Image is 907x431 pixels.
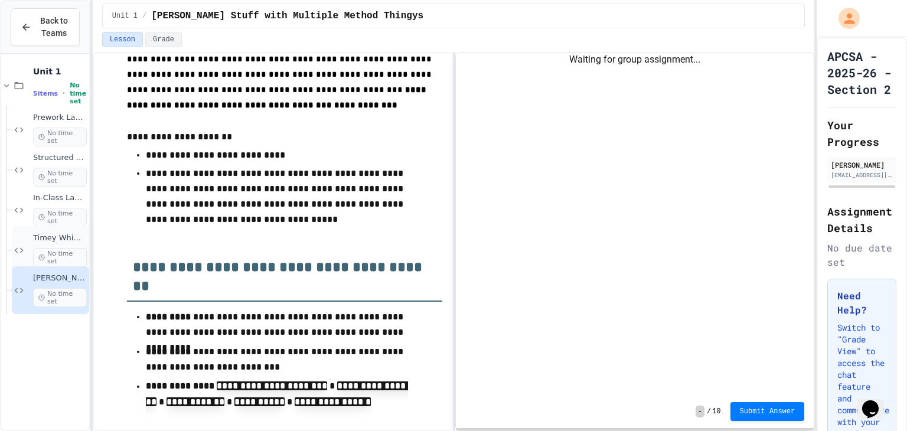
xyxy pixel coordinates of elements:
[33,208,87,227] span: No time set
[730,402,805,421] button: Submit Answer
[712,407,720,416] span: 10
[456,53,814,67] div: Waiting for group assignment...
[33,273,87,283] span: [PERSON_NAME] Stuff with Multiple Method Thingys
[112,11,138,21] span: Unit 1
[11,8,80,46] button: Back to Teams
[33,168,87,187] span: No time set
[827,203,896,236] h2: Assignment Details
[831,159,893,170] div: [PERSON_NAME]
[33,66,87,77] span: Unit 1
[33,288,87,307] span: No time set
[33,233,87,243] span: Timey Whimey Stuff
[142,11,146,21] span: /
[33,128,87,146] span: No time set
[33,153,87,163] span: Structured Output
[145,32,182,47] button: Grade
[102,32,143,47] button: Lesson
[38,15,70,40] span: Back to Teams
[740,407,795,416] span: Submit Answer
[826,5,863,32] div: My Account
[837,289,886,317] h3: Need Help?
[63,89,65,98] span: •
[33,90,58,97] span: 5 items
[831,171,893,179] div: [EMAIL_ADDRESS][DOMAIN_NAME]
[827,241,896,269] div: No due date set
[696,406,704,417] span: -
[827,117,896,150] h2: Your Progress
[70,81,87,105] span: No time set
[827,48,896,97] h1: APCSA - 2025-26 - Section 2
[33,193,87,203] span: In-Class Lab: [PERSON_NAME] Stuff
[33,113,87,123] span: Prework Lab - Introducing Errors
[33,248,87,267] span: No time set
[707,407,711,416] span: /
[857,384,895,419] iframe: chat widget
[151,9,423,23] span: Mathy Stuff with Multiple Method Thingys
